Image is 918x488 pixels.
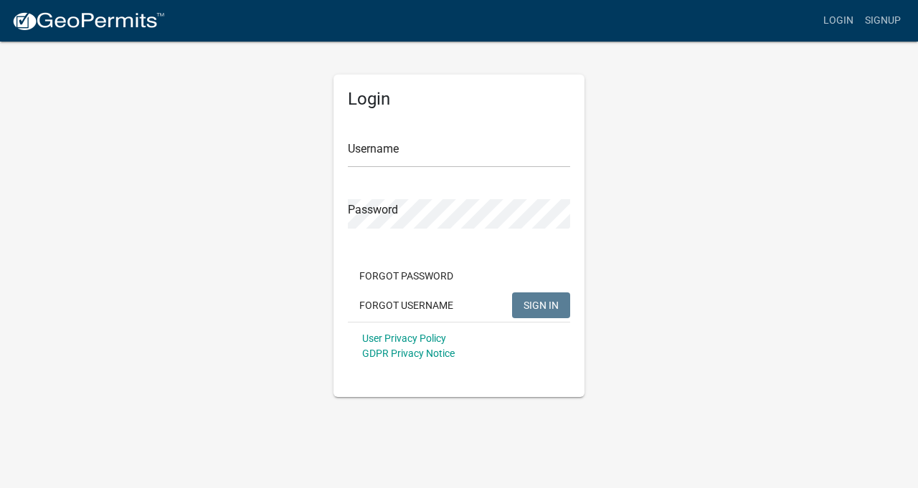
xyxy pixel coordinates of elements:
button: Forgot Password [348,263,465,289]
span: SIGN IN [524,299,559,310]
button: SIGN IN [512,292,570,318]
h5: Login [348,89,570,110]
a: Signup [859,7,907,34]
a: Login [818,7,859,34]
a: User Privacy Policy [362,332,446,344]
a: GDPR Privacy Notice [362,348,455,359]
button: Forgot Username [348,292,465,318]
